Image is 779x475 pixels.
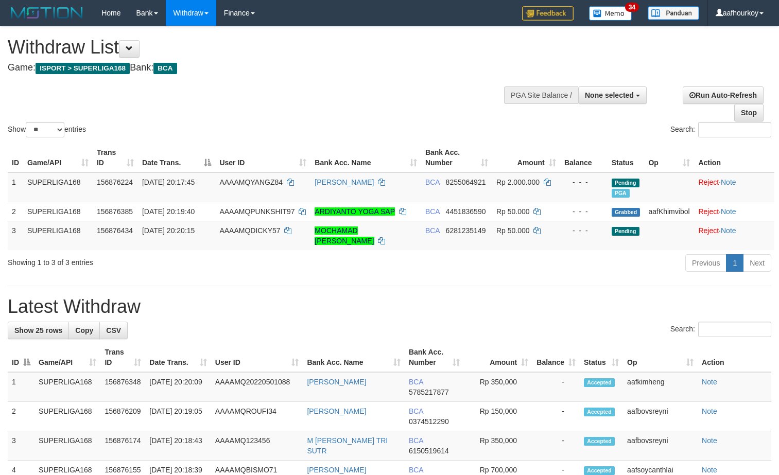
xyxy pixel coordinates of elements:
[97,178,133,186] span: 156876224
[612,227,639,236] span: Pending
[145,372,211,402] td: [DATE] 20:20:09
[211,402,303,431] td: AAAAMQROUFI34
[23,202,93,221] td: SUPERLIGA168
[446,226,486,235] span: Copy 6281235149 to clipboard
[734,104,764,121] a: Stop
[142,207,195,216] span: [DATE] 20:19:40
[8,172,23,202] td: 1
[496,207,530,216] span: Rp 50.000
[23,172,93,202] td: SUPERLIGA168
[698,343,771,372] th: Action
[142,178,195,186] span: [DATE] 20:17:45
[446,207,486,216] span: Copy 4451836590 to clipboard
[215,143,310,172] th: User ID: activate to sort column ascending
[644,143,694,172] th: Op: activate to sort column ascending
[492,143,560,172] th: Amount: activate to sort column ascending
[698,322,771,337] input: Search:
[721,207,736,216] a: Note
[100,402,145,431] td: 156876209
[685,254,726,272] a: Previous
[310,143,421,172] th: Bank Acc. Name: activate to sort column ascending
[23,221,93,250] td: SUPERLIGA168
[409,378,423,386] span: BCA
[698,178,719,186] a: Reject
[100,372,145,402] td: 156876348
[532,431,580,461] td: -
[219,226,280,235] span: AAAAMQDICKY57
[560,143,608,172] th: Balance
[698,122,771,137] input: Search:
[99,322,128,339] a: CSV
[409,466,423,474] span: BCA
[585,91,634,99] span: None selected
[625,3,639,12] span: 34
[694,143,774,172] th: Action
[97,207,133,216] span: 156876385
[425,226,440,235] span: BCA
[8,343,34,372] th: ID: activate to sort column descending
[702,407,717,415] a: Note
[644,202,694,221] td: aafKhimvibol
[100,343,145,372] th: Trans ID: activate to sort column ascending
[8,63,509,73] h4: Game: Bank:
[14,326,62,335] span: Show 25 rows
[34,343,100,372] th: Game/API: activate to sort column ascending
[532,402,580,431] td: -
[219,207,295,216] span: AAAAMQPUNKSHIT97
[580,343,623,372] th: Status: activate to sort column ascending
[8,253,317,268] div: Showing 1 to 3 of 3 entries
[8,221,23,250] td: 3
[315,178,374,186] a: [PERSON_NAME]
[307,466,366,474] a: [PERSON_NAME]
[464,402,532,431] td: Rp 150,000
[532,372,580,402] td: -
[726,254,743,272] a: 1
[464,372,532,402] td: Rp 350,000
[564,177,603,187] div: - - -
[8,372,34,402] td: 1
[8,202,23,221] td: 2
[409,407,423,415] span: BCA
[698,207,719,216] a: Reject
[721,178,736,186] a: Note
[694,221,774,250] td: ·
[219,178,283,186] span: AAAAMQYANGZ84
[612,179,639,187] span: Pending
[409,447,449,455] span: Copy 6150519614 to clipboard
[303,343,405,372] th: Bank Acc. Name: activate to sort column ascending
[496,226,530,235] span: Rp 50.000
[589,6,632,21] img: Button%20Memo.svg
[564,206,603,217] div: - - -
[307,407,366,415] a: [PERSON_NAME]
[8,402,34,431] td: 2
[8,296,771,317] h1: Latest Withdraw
[623,402,698,431] td: aafbovsreyni
[97,226,133,235] span: 156876434
[211,431,303,461] td: AAAAMQ123456
[623,343,698,372] th: Op: activate to sort column ascending
[211,372,303,402] td: AAAAMQ20220501088
[93,143,138,172] th: Trans ID: activate to sort column ascending
[153,63,177,74] span: BCA
[743,254,771,272] a: Next
[8,143,23,172] th: ID
[68,322,100,339] a: Copy
[23,143,93,172] th: Game/API: activate to sort column ascending
[564,225,603,236] div: - - -
[522,6,574,21] img: Feedback.jpg
[504,86,578,104] div: PGA Site Balance /
[409,417,449,426] span: Copy 0374512290 to clipboard
[532,343,580,372] th: Balance: activate to sort column ascending
[145,402,211,431] td: [DATE] 20:19:05
[8,122,86,137] label: Show entries
[34,431,100,461] td: SUPERLIGA168
[464,343,532,372] th: Amount: activate to sort column ascending
[8,322,69,339] a: Show 25 rows
[425,207,440,216] span: BCA
[409,388,449,396] span: Copy 5785217877 to clipboard
[694,172,774,202] td: ·
[464,431,532,461] td: Rp 350,000
[8,37,509,58] h1: Withdraw List
[307,436,388,455] a: M [PERSON_NAME] TRI SUTR
[409,436,423,445] span: BCA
